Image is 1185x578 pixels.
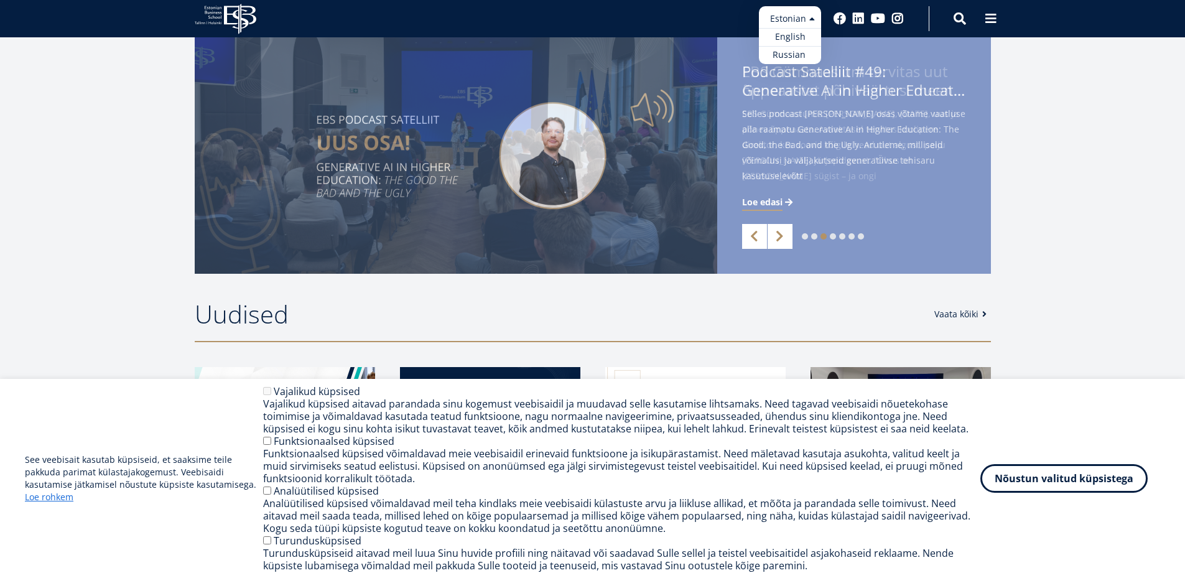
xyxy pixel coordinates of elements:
[263,398,980,435] div: Vajalikud küpsised aitavad parandada sinu kogemust veebisaidil ja muudavad selle kasutamise lihts...
[195,367,375,492] img: EBS Gümnaasiumi ettevalmistuskursused
[811,233,817,240] a: 2
[852,12,865,25] a: Linkedin
[802,233,808,240] a: 1
[742,81,966,100] span: õppeaastat põhiväärtusi meenutades
[820,233,827,240] a: 3
[834,12,846,25] a: Facebook
[274,534,361,548] label: Turundusküpsised
[768,224,792,249] a: Next
[742,62,966,103] span: EBS Gümnaasium tervitas uut
[263,447,980,485] div: Funktsionaalsed küpsised võimaldavad meie veebisaidil erinevaid funktsioone ja isikupärastamist. ...
[274,385,360,398] label: Vajalikud küpsised
[830,233,836,240] a: 4
[25,454,263,503] p: See veebisait kasutab küpsiseid, et saaksime teile pakkuda parimat külastajakogemust. Veebisaidi ...
[605,367,786,492] img: Kaidi Neeme, Liis Paemurru, Kristiina Esop
[742,106,966,203] span: EBS Gümnaasiumis [PERSON_NAME], [DATE], uus ja põnev õppeaasta. Avaaktusel tervitas koolipere dir...
[274,434,394,448] label: Funktsionaalsed küpsised
[742,224,767,249] a: Previous
[858,233,864,240] a: 7
[263,547,980,572] div: Turundusküpsiseid aitavad meil luua Sinu huvide profiili ning näitavad või saadavad Sulle sellel ...
[759,46,821,64] a: Russian
[759,28,821,46] a: English
[274,484,379,498] label: Analüütilised küpsised
[871,12,885,25] a: Youtube
[891,12,904,25] a: Instagram
[811,367,991,492] img: a
[263,497,980,534] div: Analüütilised küpsised võimaldavad meil teha kindlaks meie veebisaidi külastuste arvu ja liikluse...
[839,233,845,240] a: 5
[195,37,717,274] img: a
[25,491,73,503] a: Loe rohkem
[742,196,783,208] span: Loe edasi
[400,367,580,492] img: satelliit 49
[980,464,1148,493] button: Nõustun valitud küpsistega
[742,196,795,208] a: Loe edasi
[195,299,922,330] h2: Uudised
[934,308,991,320] a: Vaata kõiki
[848,233,855,240] a: 6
